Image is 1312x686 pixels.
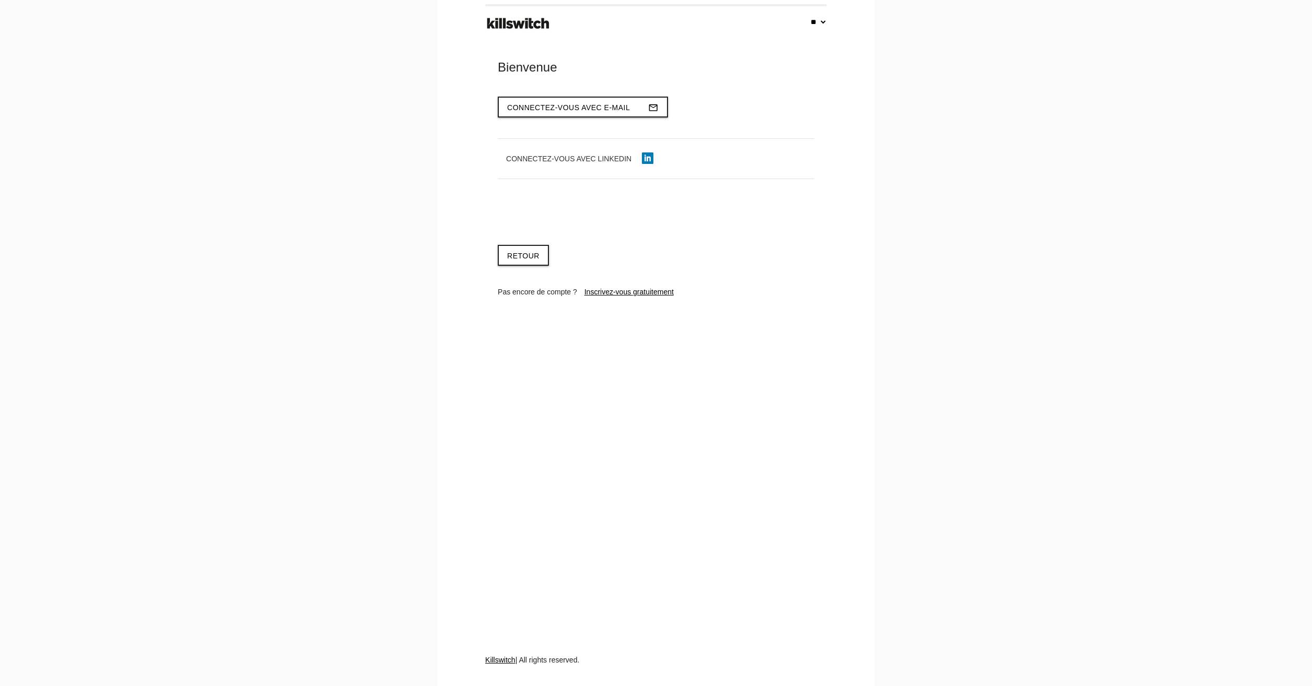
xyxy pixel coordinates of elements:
span: Connectez-vous avec LinkedIn [506,155,631,163]
button: Connectez-vous avec e-mailmail_outline [498,97,668,117]
iframe: Bouton "Se connecter avec Google" [493,199,639,222]
a: Inscrivez-vous gratuitement [584,288,674,296]
div: | All rights reserved. [485,655,827,686]
div: Bienvenue [498,59,814,76]
img: ks-logo-black-footer.png [485,14,552,33]
a: Killswitch [485,656,516,664]
a: Retour [498,245,549,266]
span: Connectez-vous avec e-mail [507,103,630,112]
img: linkedin-icon.png [642,152,653,164]
button: Connectez-vous avec LinkedIn [498,149,662,168]
span: Pas encore de compte ? [498,288,577,296]
i: mail_outline [648,98,659,117]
